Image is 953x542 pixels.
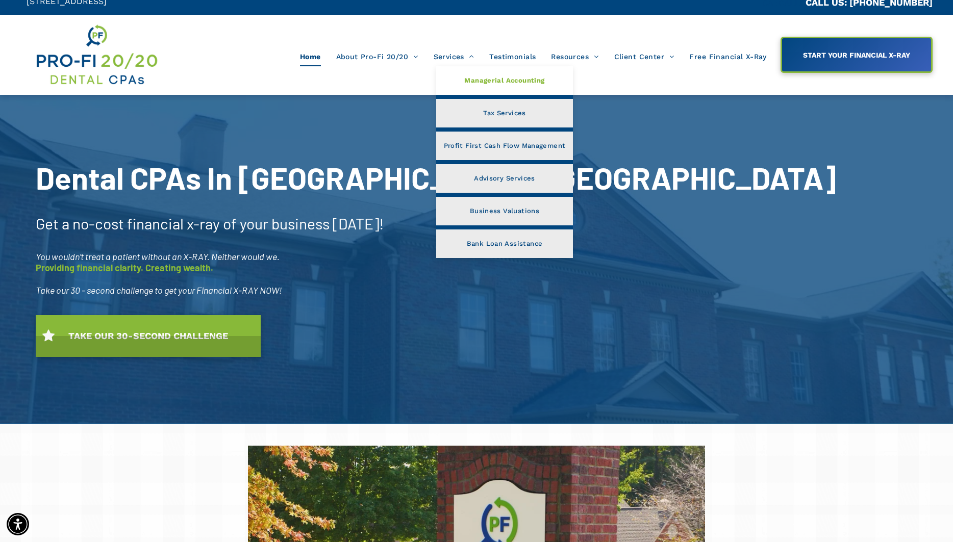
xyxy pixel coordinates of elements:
[436,229,573,258] a: Bank Loan Assistance
[36,214,69,233] span: Get a
[36,262,213,273] span: Providing financial clarity. Creating wealth.
[436,197,573,225] a: Business Valuations
[464,74,544,87] span: Managerial Accounting
[543,47,606,66] a: Resources
[482,47,543,66] a: Testimonials
[436,132,573,160] a: Profit First Cash Flow Management
[36,285,282,296] span: Take our 30 - second challenge to get your Financial X-RAY NOW!
[470,204,539,218] span: Business Valuations
[467,237,543,250] span: Bank Loan Assistance
[436,164,573,193] a: Advisory Services
[223,214,384,233] span: of your business [DATE]!
[36,159,836,196] span: Dental CPAs In [GEOGRAPHIC_DATA], [GEOGRAPHIC_DATA]
[35,22,158,87] img: Get Dental CPA Consulting, Bookkeeping, & Bank Loans
[607,47,682,66] a: Client Center
[436,66,573,95] a: Managerial Accounting
[444,139,566,152] span: Profit First Cash Flow Management
[483,107,526,120] span: Tax Services
[329,47,426,66] a: About Pro-Fi 20/20
[36,251,280,262] span: You wouldn’t treat a patient without an X-RAY. Neither would we.
[292,47,329,66] a: Home
[434,47,474,66] span: Services
[426,47,482,66] a: Services
[682,47,774,66] a: Free Financial X-Ray
[36,315,261,357] a: TAKE OUR 30-SECOND CHALLENGE
[474,172,535,185] span: Advisory Services
[72,214,220,233] span: no-cost financial x-ray
[65,325,232,346] span: TAKE OUR 30-SECOND CHALLENGE
[781,37,933,73] a: START YOUR FINANCIAL X-RAY
[799,46,914,64] span: START YOUR FINANCIAL X-RAY
[7,513,29,535] div: Accessibility Menu
[436,99,573,127] a: Tax Services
